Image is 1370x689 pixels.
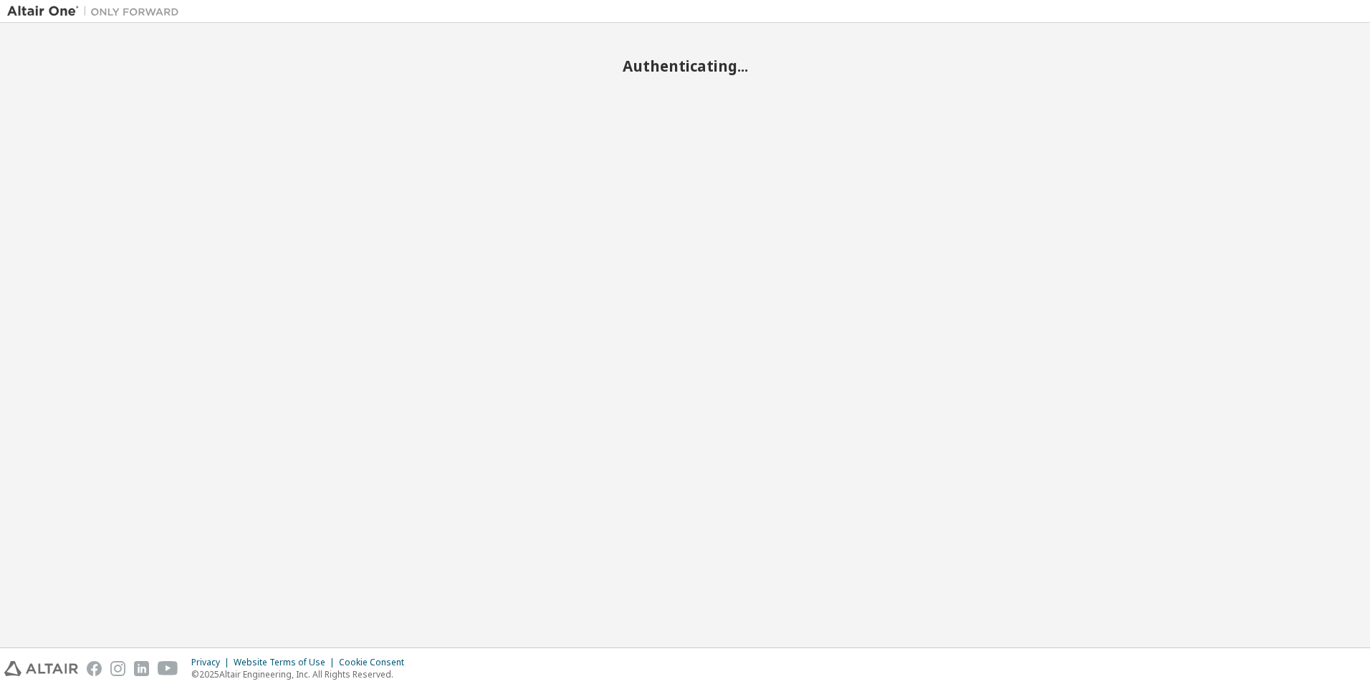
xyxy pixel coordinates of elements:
[134,661,149,676] img: linkedin.svg
[4,661,78,676] img: altair_logo.svg
[7,4,186,19] img: Altair One
[191,668,413,680] p: © 2025 Altair Engineering, Inc. All Rights Reserved.
[87,661,102,676] img: facebook.svg
[158,661,178,676] img: youtube.svg
[110,661,125,676] img: instagram.svg
[191,657,234,668] div: Privacy
[234,657,339,668] div: Website Terms of Use
[339,657,413,668] div: Cookie Consent
[7,57,1363,75] h2: Authenticating...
